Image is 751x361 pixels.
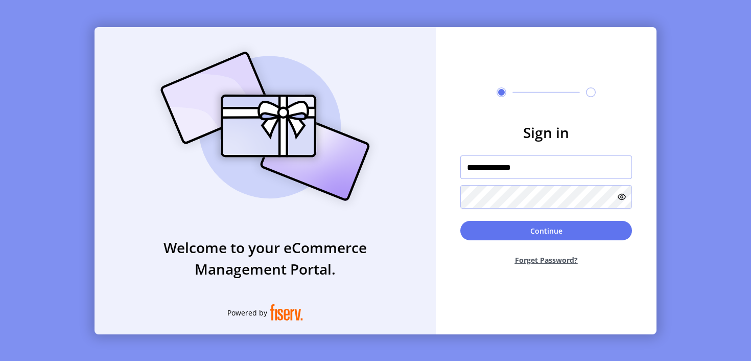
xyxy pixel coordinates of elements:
h3: Sign in [460,122,632,143]
button: Forget Password? [460,246,632,274]
span: Powered by [227,307,267,318]
h3: Welcome to your eCommerce Management Portal. [95,237,436,280]
button: Continue [460,221,632,240]
img: card_Illustration.svg [145,40,385,212]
